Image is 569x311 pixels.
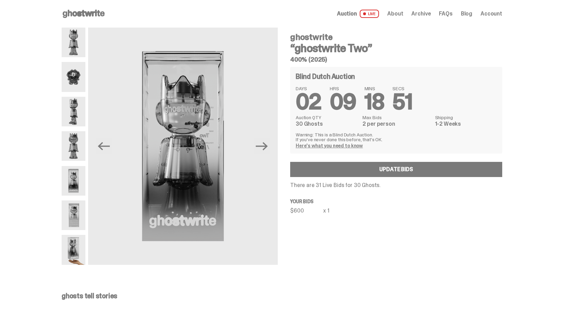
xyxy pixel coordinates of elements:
span: DAYS [296,86,322,91]
h5: 400% (2025) [290,56,502,63]
button: Next [254,138,270,154]
dt: Max Bids [362,115,431,120]
span: 09 [330,87,356,116]
a: Update Bids [290,162,502,177]
dd: 2 per person [362,121,431,127]
span: LIVE [360,10,379,18]
img: ghostwrite_Two_14.png [62,166,85,196]
dt: Shipping [435,115,497,120]
span: SECS [392,86,412,91]
img: ghostwrite_Two_1.png [62,28,85,57]
a: Here's what you need to know [296,143,363,149]
span: HRS [330,86,356,91]
img: ghostwrite_Two_13.png [62,62,85,92]
dd: 1-2 Weeks [435,121,497,127]
h4: ghostwrite [290,33,502,41]
span: MINS [365,86,384,91]
h4: Blind Dutch Auction [296,73,355,80]
img: ghostwrite_Two_Last.png [62,235,85,265]
img: ghostwrite_Two_17.png [278,28,467,265]
span: 51 [392,87,412,116]
a: Auction LIVE [337,10,379,18]
p: There are 31 Live Bids for 30 Ghosts. [290,183,502,188]
p: Your bids [290,199,502,204]
a: Blog [461,11,472,17]
span: 18 [365,87,384,116]
a: About [387,11,403,17]
img: ghostwrite_Two_17.png [62,200,85,230]
p: ghosts tell stories [62,292,502,299]
div: x 1 [323,208,329,214]
img: ghostwrite_Two_14.png [88,28,278,265]
h3: “ghostwrite Two” [290,43,502,54]
div: $600 [290,208,323,214]
a: FAQs [439,11,452,17]
dt: Auction QTY [296,115,358,120]
span: 02 [296,87,322,116]
img: ghostwrite_Two_2.png [62,97,85,126]
dd: 30 Ghosts [296,121,358,127]
a: Account [481,11,502,17]
a: Archive [411,11,431,17]
button: Previous [96,138,112,154]
span: Auction [337,11,357,17]
img: ghostwrite_Two_8.png [62,131,85,161]
p: Warning: This is a Blind Dutch Auction. If you’ve never done this before, that’s OK. [296,132,497,142]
